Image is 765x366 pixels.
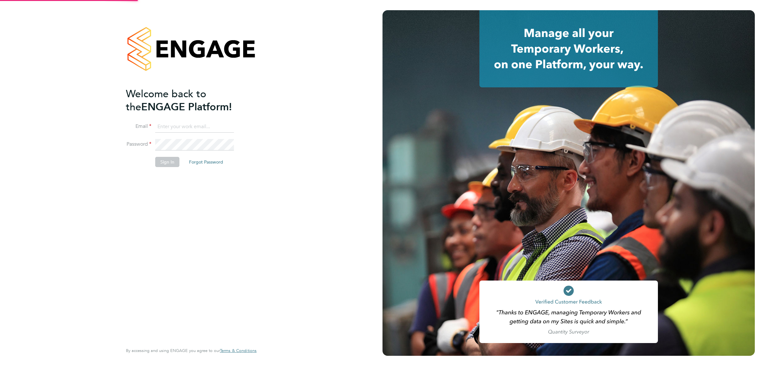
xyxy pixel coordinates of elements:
label: Password [126,141,151,148]
a: Terms & Conditions [220,348,257,353]
button: Forgot Password [184,157,228,167]
h2: ENGAGE Platform! [126,87,250,113]
span: By accessing and using ENGAGE you agree to our [126,348,257,353]
input: Enter your work email... [155,121,234,133]
span: Welcome back to the [126,88,206,113]
label: Email [126,123,151,130]
button: Sign In [155,157,179,167]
